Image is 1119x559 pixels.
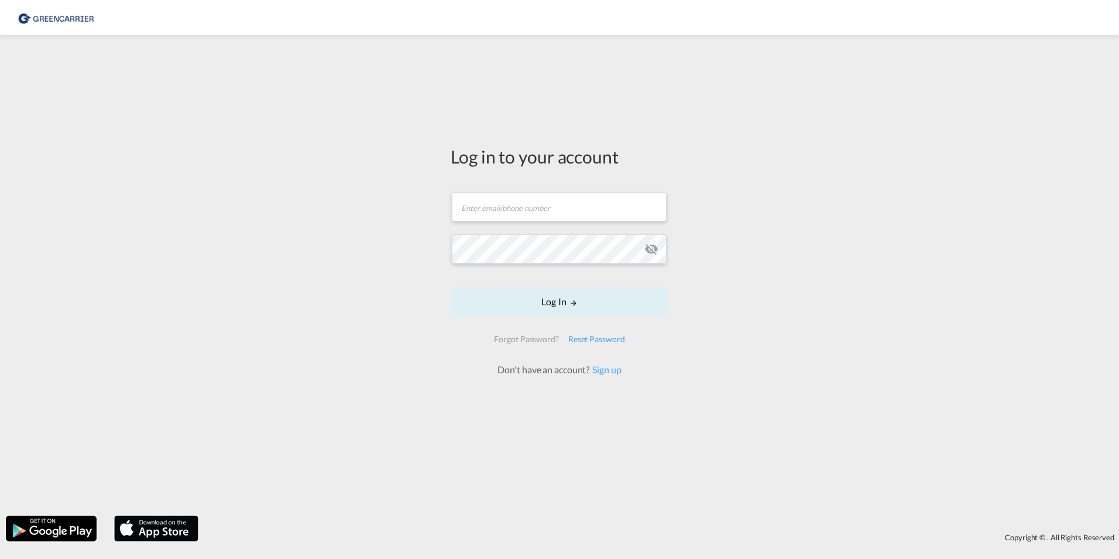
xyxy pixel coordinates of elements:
img: apple.png [113,514,200,543]
button: LOGIN [451,287,668,316]
img: 1378a7308afe11ef83610d9e779c6b34.png [18,5,97,31]
md-icon: icon-eye-off [644,242,658,256]
img: google.png [5,514,98,543]
div: Reset Password [564,329,630,350]
a: Sign up [589,364,621,375]
input: Enter email/phone number [452,192,667,221]
div: Copyright © . All Rights Reserved [204,527,1119,547]
div: Log in to your account [451,144,668,169]
div: Forgot Password? [489,329,563,350]
div: Don't have an account? [485,363,634,376]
